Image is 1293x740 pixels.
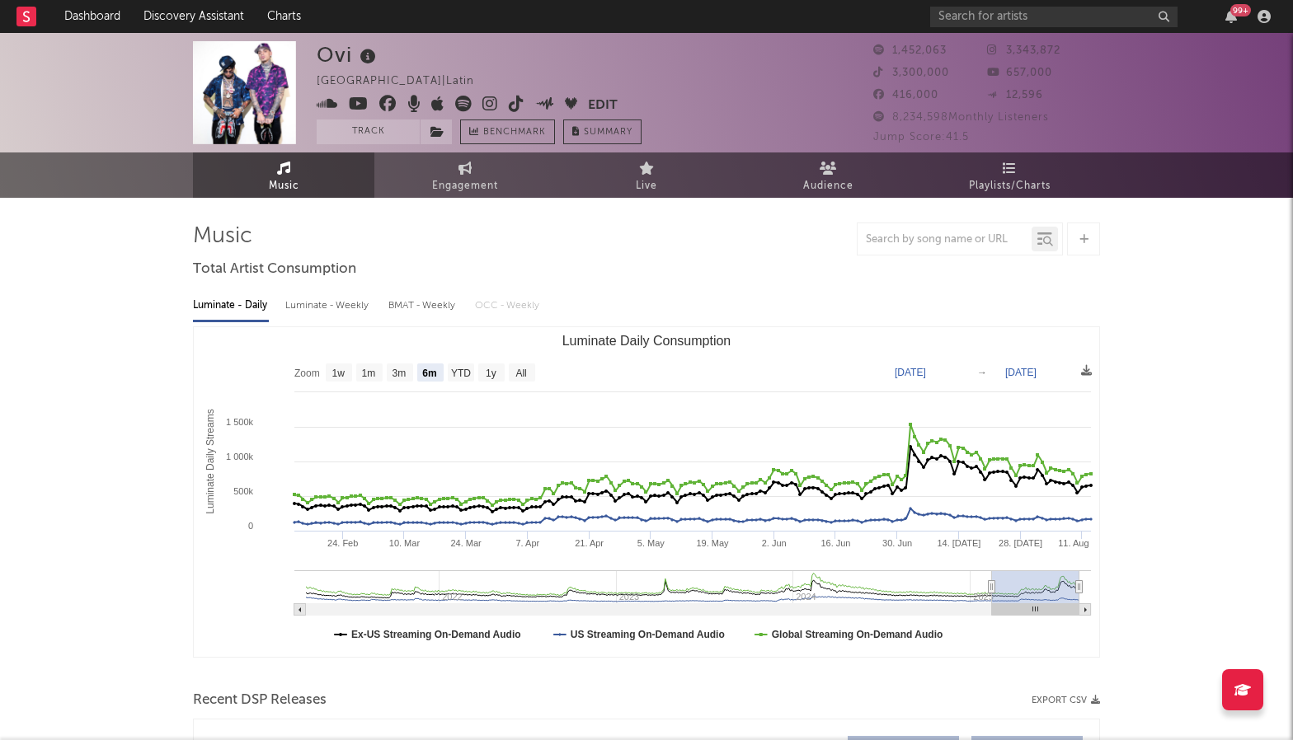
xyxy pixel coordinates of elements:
text: 30. Jun [882,538,912,548]
text: Luminate Daily Consumption [562,334,731,348]
text: 5. May [637,538,665,548]
a: Audience [737,152,919,198]
text: 16. Jun [820,538,850,548]
span: Total Artist Consumption [193,260,356,279]
span: 8,234,598 Monthly Listeners [873,112,1049,123]
text: YTD [451,368,471,379]
div: 99 + [1230,4,1251,16]
text: 14. [DATE] [937,538,980,548]
text: 0 [248,521,253,531]
button: Track [317,119,420,144]
input: Search for artists [930,7,1178,27]
span: Benchmark [483,123,546,143]
text: 1 000k [226,452,254,461]
a: Playlists/Charts [919,152,1100,198]
span: 12,596 [987,90,1043,101]
span: 1,452,063 [873,45,947,56]
text: 1w [332,368,346,379]
div: Luminate - Daily [193,292,269,320]
text: 10. Mar [389,538,421,548]
span: Audience [803,176,853,196]
button: Edit [588,96,618,116]
text: 21. Apr [575,538,604,548]
svg: Luminate Daily Consumption [194,327,1099,657]
a: Benchmark [460,119,555,144]
span: Music [269,176,299,196]
text: [DATE] [1005,367,1037,378]
span: Summary [584,128,632,137]
span: Live [636,176,657,196]
text: 500k [233,486,253,496]
a: Engagement [374,152,556,198]
text: US Streaming On-Demand Audio [571,629,725,640]
text: 3m [393,368,407,379]
span: Jump Score: 41.5 [873,132,969,143]
span: 657,000 [987,68,1052,78]
text: Luminate Daily Streams [205,409,216,513]
text: 1y [486,368,496,379]
text: 1m [362,368,376,379]
span: Engagement [432,176,498,196]
a: Live [556,152,737,198]
text: Ex-US Streaming On-Demand Audio [351,629,521,640]
a: Music [193,152,374,198]
text: [DATE] [895,367,926,378]
text: Global Streaming On-Demand Audio [772,629,943,640]
text: 1 500k [226,417,254,427]
text: 7. Apr [515,538,539,548]
text: 2. Jun [762,538,787,548]
button: Summary [563,119,642,144]
text: 24. Mar [450,538,482,548]
text: 24. Feb [327,538,358,548]
button: 99+ [1225,10,1237,23]
text: → [977,367,987,378]
span: Playlists/Charts [969,176,1051,196]
div: [GEOGRAPHIC_DATA] | Latin [317,72,493,91]
span: 416,000 [873,90,938,101]
text: Zoom [294,368,320,379]
text: 28. [DATE] [999,538,1042,548]
span: 3,343,872 [987,45,1060,56]
text: 11. Aug [1058,538,1088,548]
text: All [515,368,526,379]
button: Export CSV [1032,696,1100,705]
text: 19. May [696,538,729,548]
text: 6m [422,368,436,379]
div: Ovi [317,41,380,68]
span: 3,300,000 [873,68,949,78]
input: Search by song name or URL [858,233,1032,246]
span: Recent DSP Releases [193,691,327,710]
div: Luminate - Weekly [285,292,372,320]
div: BMAT - Weekly [388,292,458,320]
